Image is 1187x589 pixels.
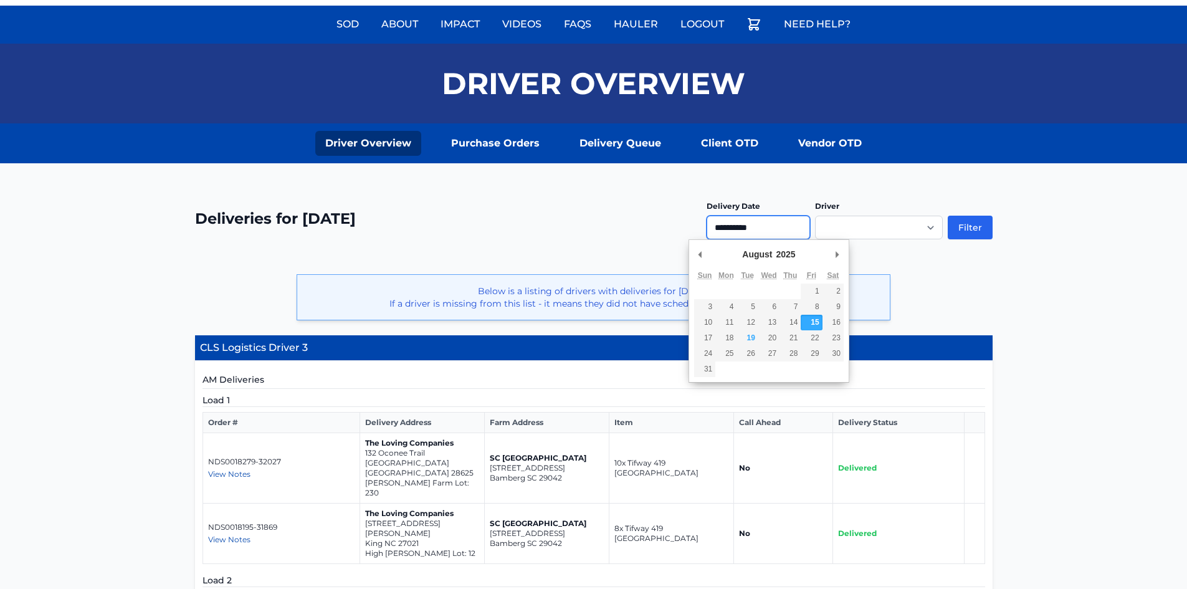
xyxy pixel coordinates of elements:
h5: Load 1 [203,394,985,407]
button: 14 [779,315,801,330]
a: About [374,9,426,39]
p: High [PERSON_NAME] Lot: 12 [365,548,479,558]
button: 19 [737,330,758,346]
button: 5 [737,299,758,315]
button: Filter [948,216,993,239]
strong: No [739,529,750,538]
span: View Notes [208,535,250,544]
button: 21 [779,330,801,346]
button: 15 [801,315,822,330]
button: 26 [737,346,758,362]
a: Client OTD [691,131,768,156]
div: 2025 [775,245,798,264]
th: Order # [203,413,360,433]
h5: AM Deliveries [203,373,985,389]
button: 24 [694,346,715,362]
strong: No [739,463,750,472]
button: 29 [801,346,822,362]
a: Vendor OTD [788,131,872,156]
button: Next Month [831,245,844,264]
p: King NC 27021 [365,539,479,548]
p: 132 Oconee Trail [365,448,479,458]
abbr: Sunday [698,271,712,280]
a: Need Help? [776,9,858,39]
p: Bamberg SC 29042 [490,539,604,548]
p: Bamberg SC 29042 [490,473,604,483]
p: The Loving Companies [365,438,479,448]
h4: CLS Logistics Driver 3 [195,335,993,361]
p: [STREET_ADDRESS] [490,529,604,539]
p: [STREET_ADDRESS] [490,463,604,473]
button: 6 [758,299,779,315]
button: 4 [715,299,737,315]
div: August [740,245,774,264]
p: SC [GEOGRAPHIC_DATA] [490,519,604,529]
button: 27 [758,346,779,362]
button: 16 [822,315,844,330]
a: FAQs [556,9,599,39]
button: 10 [694,315,715,330]
abbr: Wednesday [761,271,776,280]
a: Impact [433,9,487,39]
button: 13 [758,315,779,330]
a: Hauler [606,9,665,39]
button: 1 [801,284,822,299]
button: 2 [822,284,844,299]
button: 17 [694,330,715,346]
button: 8 [801,299,822,315]
h1: Driver Overview [442,69,745,98]
label: Driver [815,201,839,211]
th: Call Ahead [734,413,833,433]
a: Delivery Queue [570,131,671,156]
a: Sod [329,9,366,39]
span: View Notes [208,469,250,479]
p: Below is a listing of drivers with deliveries for [DATE]. If a driver is missing from this list -... [307,285,880,310]
span: Delivered [838,529,877,538]
p: The Loving Companies [365,509,479,519]
th: Item [609,413,734,433]
button: 23 [822,330,844,346]
a: Videos [495,9,549,39]
h5: Load 2 [203,574,985,587]
label: Delivery Date [707,201,760,211]
h2: Deliveries for [DATE] [195,209,356,229]
button: 30 [822,346,844,362]
p: NDS0018195-31869 [208,522,355,532]
td: 8x Tifway 419 [GEOGRAPHIC_DATA] [609,504,734,564]
span: Delivered [838,463,877,472]
button: 20 [758,330,779,346]
button: 31 [694,362,715,377]
button: 25 [715,346,737,362]
td: 10x Tifway 419 [GEOGRAPHIC_DATA] [609,433,734,504]
a: Driver Overview [315,131,421,156]
th: Farm Address [485,413,609,433]
input: Use the arrow keys to pick a date [707,216,810,239]
th: Delivery Address [360,413,485,433]
button: 9 [822,299,844,315]
th: Delivery Status [832,413,964,433]
button: 12 [737,315,758,330]
abbr: Thursday [783,271,797,280]
button: 22 [801,330,822,346]
button: 28 [779,346,801,362]
abbr: Monday [718,271,734,280]
abbr: Friday [807,271,816,280]
button: 18 [715,330,737,346]
abbr: Tuesday [741,271,753,280]
p: NDS0018279-32027 [208,457,355,467]
a: Purchase Orders [441,131,550,156]
button: Previous Month [694,245,707,264]
a: Logout [673,9,732,39]
button: 3 [694,299,715,315]
abbr: Saturday [827,271,839,280]
button: 7 [779,299,801,315]
p: [STREET_ADDRESS][PERSON_NAME] [365,519,479,539]
p: SC [GEOGRAPHIC_DATA] [490,453,604,463]
p: [PERSON_NAME] Farm Lot: 230 [365,478,479,498]
p: [GEOGRAPHIC_DATA] [GEOGRAPHIC_DATA] 28625 [365,458,479,478]
button: 11 [715,315,737,330]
